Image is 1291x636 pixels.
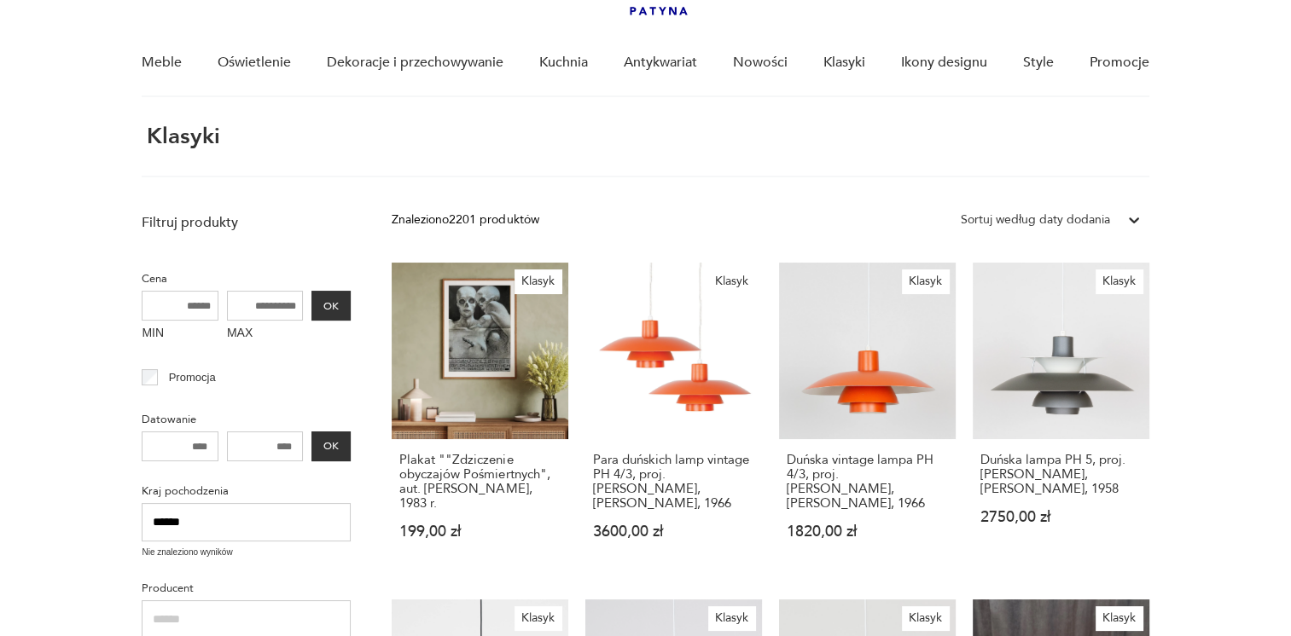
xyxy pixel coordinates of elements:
a: Promocje [1090,30,1149,95]
h1: Klasyki [142,124,220,148]
label: MAX [227,321,304,348]
h3: Duńska vintage lampa PH 4/3, proj. [PERSON_NAME], [PERSON_NAME], 1966 [787,453,948,511]
p: 3600,00 zł [593,524,754,539]
p: Kraj pochodzenia [142,482,351,500]
p: Filtruj produkty [142,213,351,232]
a: Klasyki [823,30,865,95]
a: Kuchnia [539,30,588,95]
label: MIN [142,321,218,348]
div: Znaleziono 2201 produktów [392,211,538,229]
button: OK [311,291,351,321]
p: 1820,00 zł [787,524,948,539]
a: Nowości [733,30,788,95]
a: KlasykDuńska lampa PH 5, proj. Poul Henningsen, Louis Poulsen, 1958Duńska lampa PH 5, proj. [PERS... [973,263,1149,572]
a: KlasykDuńska vintage lampa PH 4/3, proj. Poul Henningsen, Louis Poulsen, 1966Duńska vintage lampa... [779,263,956,572]
h3: Para duńskich lamp vintage PH 4/3, proj. [PERSON_NAME], [PERSON_NAME], 1966 [593,453,754,511]
a: Style [1023,30,1054,95]
p: Promocja [169,368,216,387]
a: KlasykPlakat ""Zdziczenie obyczajów Pośmiertnych", aut. Franciszek Starowieyski, 1983 r.Plakat ""... [392,263,568,572]
a: KlasykPara duńskich lamp vintage PH 4/3, proj. Poul Henningsen, Louis Poulsen, 1966Para duńskich ... [585,263,762,572]
a: Dekoracje i przechowywanie [327,30,503,95]
p: 2750,00 zł [980,510,1142,524]
a: Antykwariat [624,30,697,95]
p: 199,00 zł [399,524,561,539]
div: Sortuj według daty dodania [961,211,1110,229]
p: Cena [142,269,351,288]
p: Producent [142,579,351,598]
a: Oświetlenie [218,30,291,95]
h3: Duńska lampa PH 5, proj. [PERSON_NAME], [PERSON_NAME], 1958 [980,453,1142,496]
p: Nie znaleziono wyników [142,546,351,559]
a: Ikony designu [901,30,987,95]
p: Datowanie [142,410,351,429]
a: Meble [142,30,182,95]
h3: Plakat ""Zdziczenie obyczajów Pośmiertnych", aut. [PERSON_NAME], 1983 r. [399,453,561,511]
button: OK [311,431,351,461]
